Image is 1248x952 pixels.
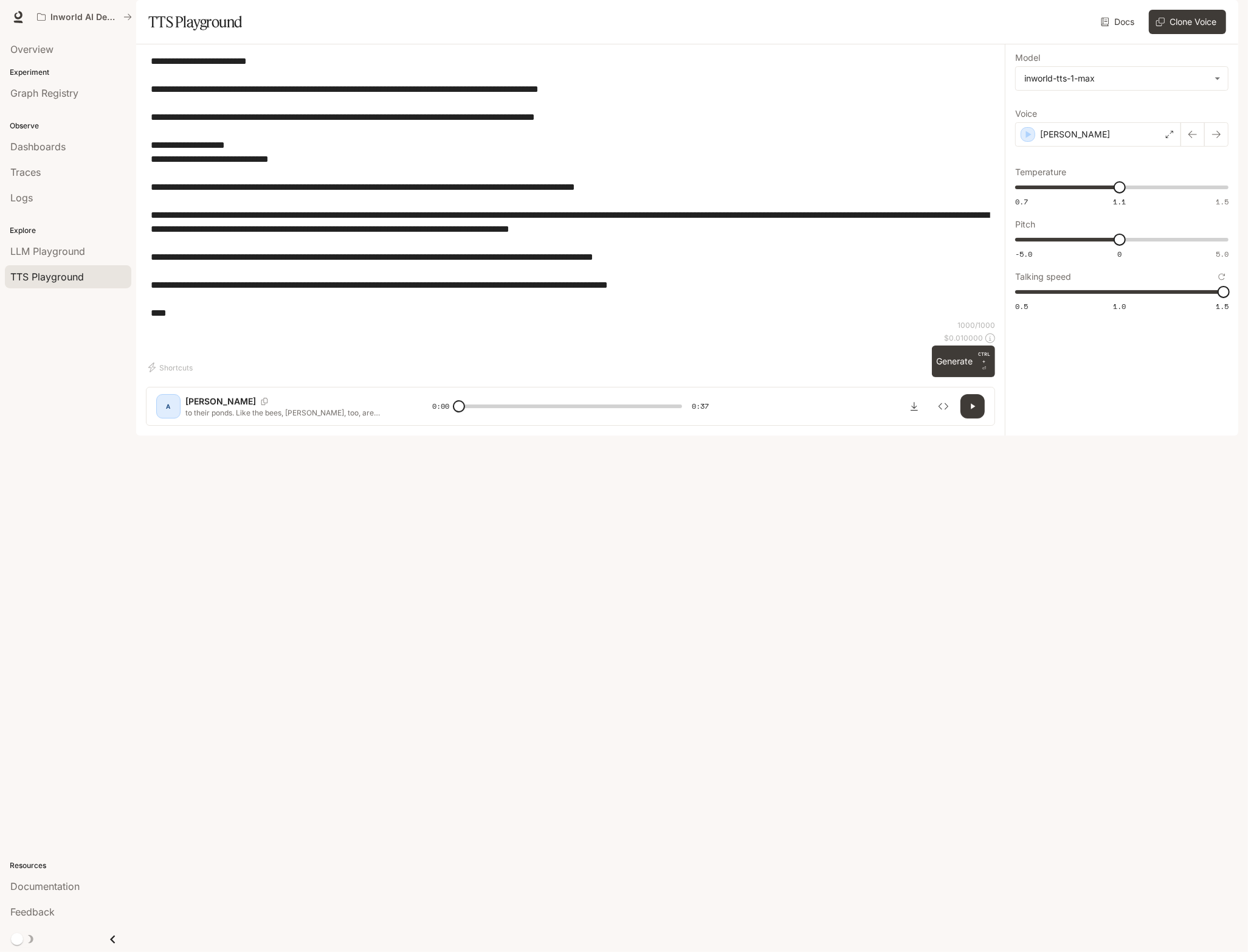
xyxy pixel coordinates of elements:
button: Reset to default [1215,270,1229,283]
p: Temperature [1015,168,1066,176]
span: 0:37 [692,400,709,412]
button: Download audio [902,394,926,419]
p: Voice [1015,109,1037,118]
span: 1.5 [1216,196,1229,207]
p: [PERSON_NAME] [185,395,256,408]
span: -5.0 [1015,249,1032,259]
p: to their ponds. Like the bees, [PERSON_NAME], too, are engineers and builders and are busy little... [185,408,403,418]
div: inworld-tts-1-max [1016,67,1228,90]
p: $ 0.010000 [944,333,983,343]
button: Inspect [931,394,956,419]
button: Shortcuts [146,358,198,377]
p: CTRL + [978,350,991,365]
span: 0.7 [1015,196,1028,207]
button: Copy Voice ID [256,398,273,405]
button: Clone Voice [1149,10,1226,34]
p: 1000 / 1000 [957,320,995,330]
span: 0.5 [1015,301,1028,311]
span: 0:00 [432,400,449,412]
p: Model [1015,54,1040,62]
h1: TTS Playground [148,10,243,34]
span: 5.0 [1216,249,1229,259]
p: Inworld AI Demos [50,12,119,23]
span: 0 [1117,249,1122,259]
p: Pitch [1015,220,1035,229]
a: Docs [1098,10,1139,34]
span: 1.0 [1113,301,1126,311]
button: GenerateCTRL +⏎ [932,346,996,377]
p: [PERSON_NAME] [1040,128,1110,141]
div: A [159,397,178,416]
span: 1.1 [1113,196,1126,207]
span: 1.5 [1216,301,1229,311]
p: ⏎ [978,350,991,372]
button: All workspaces [32,5,137,29]
p: Talking speed [1015,273,1071,281]
div: inworld-tts-1-max [1024,72,1208,85]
